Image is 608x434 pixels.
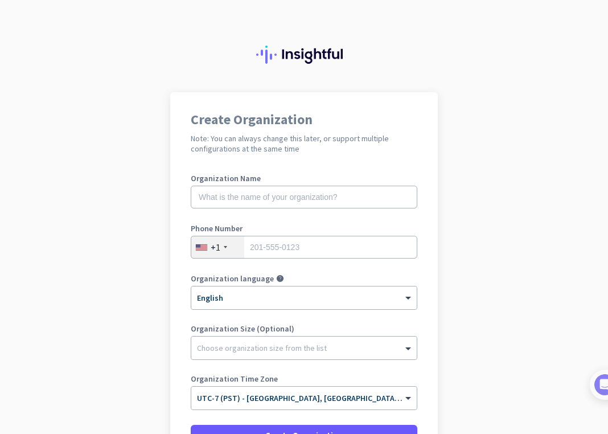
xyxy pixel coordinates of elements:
[191,275,274,282] label: Organization language
[191,113,417,126] h1: Create Organization
[191,224,417,232] label: Phone Number
[211,241,220,253] div: +1
[191,186,417,208] input: What is the name of your organization?
[276,275,284,282] i: help
[191,236,417,259] input: 201-555-0123
[191,375,417,383] label: Organization Time Zone
[191,133,417,154] h2: Note: You can always change this later, or support multiple configurations at the same time
[256,46,352,64] img: Insightful
[191,174,417,182] label: Organization Name
[191,325,417,333] label: Organization Size (Optional)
